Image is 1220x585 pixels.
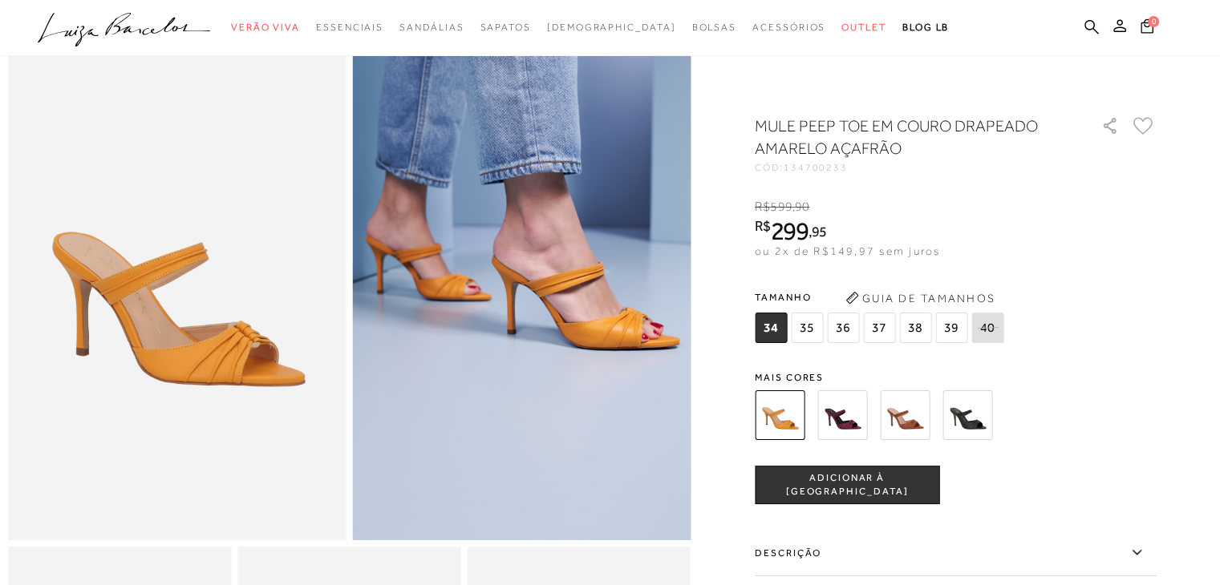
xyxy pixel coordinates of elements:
a: categoryNavScreenReaderText [399,13,464,42]
label: Descrição [755,530,1156,576]
span: Sandálias [399,22,464,33]
span: 36 [827,313,859,343]
a: categoryNavScreenReaderText [752,13,825,42]
button: Guia de Tamanhos [840,285,1000,311]
span: 39 [935,313,967,343]
img: image [8,34,347,540]
span: ADICIONAR À [GEOGRAPHIC_DATA] [756,471,938,499]
span: 599 [770,200,792,214]
span: Essenciais [316,22,383,33]
a: categoryNavScreenReaderText [841,13,886,42]
span: 299 [771,216,809,245]
a: categoryNavScreenReaderText [316,13,383,42]
span: 34 [755,313,787,343]
span: 134700233 [784,162,848,173]
button: ADICIONAR À [GEOGRAPHIC_DATA] [755,466,939,504]
span: Outlet [841,22,886,33]
span: Mais cores [755,373,1156,382]
img: MULE PEEP TOE EM COURO DRAPEADO PRETO [942,390,992,440]
i: , [809,224,827,239]
img: MULE PEEP TOE EM COURO DRAPEADO AMEIXA [817,390,867,440]
span: Tamanho [755,285,1007,309]
i: R$ [755,219,771,233]
span: 90 [795,200,809,214]
span: ou 2x de R$149,97 sem juros [755,244,940,257]
img: MULE PEEP TOE EM COURO DRAPEADO CARAMELO [880,390,930,440]
span: 37 [863,313,895,343]
span: 35 [791,313,823,343]
div: CÓD: [755,163,1076,172]
span: 0 [1148,16,1159,27]
h1: MULE PEEP TOE EM COURO DRAPEADO AMARELO AÇAFRÃO [755,115,1056,159]
span: Verão Viva [231,22,300,33]
a: noSubCategoriesText [547,13,676,42]
a: categoryNavScreenReaderText [691,13,736,42]
span: BLOG LB [902,22,949,33]
a: categoryNavScreenReaderText [231,13,300,42]
img: MULE PEEP TOE EM COURO DRAPEADO AMARELO AÇAFRÃO [755,390,805,440]
a: categoryNavScreenReaderText [480,13,530,42]
span: 95 [812,223,827,240]
i: R$ [755,200,770,214]
span: [DEMOGRAPHIC_DATA] [547,22,676,33]
span: 38 [899,313,931,343]
span: 40 [971,313,1003,343]
button: 0 [1136,18,1158,39]
i: , [792,200,810,214]
a: BLOG LB [902,13,949,42]
span: Sapatos [480,22,530,33]
img: image [353,34,691,540]
span: Acessórios [752,22,825,33]
span: Bolsas [691,22,736,33]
